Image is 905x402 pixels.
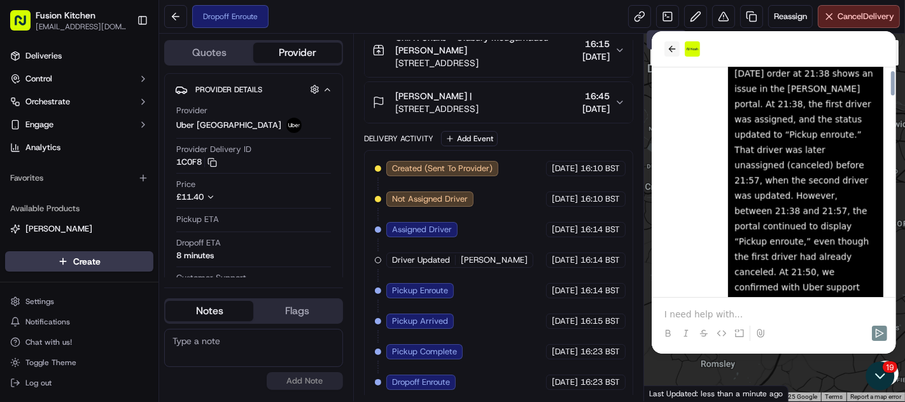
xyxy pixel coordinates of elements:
button: Toggle Theme [5,354,153,371]
span: Provider [176,105,207,116]
div: 8 minutes [176,250,214,261]
span: [DATE] [552,224,578,235]
button: CancelDelivery [818,5,900,28]
span: Analytics [25,142,60,153]
button: Fusion Kitchen [36,9,95,22]
span: Dropoff ETA [176,237,221,249]
span: Create [73,255,101,268]
span: Reassign [774,11,807,22]
button: Add Event [441,131,498,146]
span: Chat with us! [25,337,72,347]
button: Show street map [650,40,695,66]
button: [EMAIL_ADDRESS][DOMAIN_NAME] [36,22,127,32]
span: 16:10 BST [580,193,620,205]
span: 16:14 BST [580,254,620,266]
a: [PERSON_NAME] [10,223,148,235]
span: Price [176,179,195,190]
button: Notifications [5,313,153,331]
span: Toggle Theme [25,357,76,368]
button: Chat with us! [5,333,153,351]
img: Google [647,385,689,401]
span: Assigned Driver [392,224,452,235]
button: Provider Details [175,79,332,100]
span: Created (Sent To Provider) [392,163,493,174]
a: Analytics [5,137,153,158]
button: [PERSON_NAME] |[STREET_ADDRESS]16:45[DATE] [365,82,633,123]
span: 16:15 [582,38,610,50]
a: Report a map error [850,393,901,400]
span: Engage [25,119,53,130]
button: Fusion Kitchen[EMAIL_ADDRESS][DOMAIN_NAME] [5,5,132,36]
button: Notes [165,301,253,321]
span: Notifications [25,317,70,327]
span: 16:23 BST [580,346,620,357]
button: Reassign [768,5,813,28]
span: Uber [GEOGRAPHIC_DATA] [176,120,281,131]
div: Delivery Activity [364,134,433,144]
span: [PERSON_NAME] [461,254,528,266]
span: [DATE] [552,254,578,266]
span: [DATE] [552,285,578,296]
div: Last Updated: less than a minute ago [644,385,789,401]
iframe: Customer support window [652,31,896,354]
span: Pickup ETA [176,214,219,225]
button: 1C0F8 [176,156,217,168]
span: Pickup Arrived [392,315,448,327]
button: Create [5,251,153,272]
button: Log out [5,374,153,392]
span: [PERSON_NAME] | [395,90,472,102]
span: [PERSON_NAME] [25,223,92,235]
span: £11.40 [176,191,204,202]
span: [DATE] [552,346,578,357]
span: 16:14 BST [580,224,620,235]
span: Pickup Enroute [392,285,448,296]
a: Terms (opens in new tab) [825,393,843,400]
button: Quotes [165,43,253,63]
button: Flags [253,301,341,321]
button: [PERSON_NAME] [5,219,153,239]
span: Pickup Complete [392,346,457,357]
button: Control [5,69,153,89]
span: Deliveries [25,50,62,62]
span: Cancel Delivery [838,11,894,22]
span: 16:15 BST [580,315,620,327]
span: [STREET_ADDRESS] [395,57,577,69]
button: Settings [5,293,153,310]
span: [DATE] [552,193,578,205]
span: 16:14 BST [580,285,620,296]
button: Engage [5,114,153,135]
button: Send [220,295,235,310]
span: Dropoff Enroute [392,377,450,388]
span: Control [25,73,52,85]
span: Provider Details [195,85,262,95]
span: 16:10 BST [580,163,620,174]
span: 16:45 [582,90,610,102]
a: Deliveries [5,46,153,66]
button: £11.40 [176,191,288,203]
button: Orchestrate [5,92,153,112]
div: Favorites [5,168,153,188]
span: [DATE] [552,377,578,388]
iframe: Open customer support [864,360,899,394]
span: [DATE] [552,163,578,174]
span: Driver Updated [392,254,450,266]
span: Grill N Shake - Oldbury Mougamadou [PERSON_NAME] [395,31,577,57]
span: Settings [25,296,54,307]
span: Not Assigned Driver [392,193,468,205]
span: [DATE] [552,315,578,327]
span: Customer Support [176,272,246,284]
span: [STREET_ADDRESS] [395,102,479,115]
div: Available Products [5,198,153,219]
div: Events [647,30,687,49]
a: Open this area in Google Maps (opens a new window) [647,385,689,401]
span: [DATE] [582,102,610,115]
span: Provider Delivery ID [176,144,251,155]
span: [DATE] [582,50,610,63]
span: Orchestrate [25,96,70,107]
span: 16:23 BST [580,377,620,388]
